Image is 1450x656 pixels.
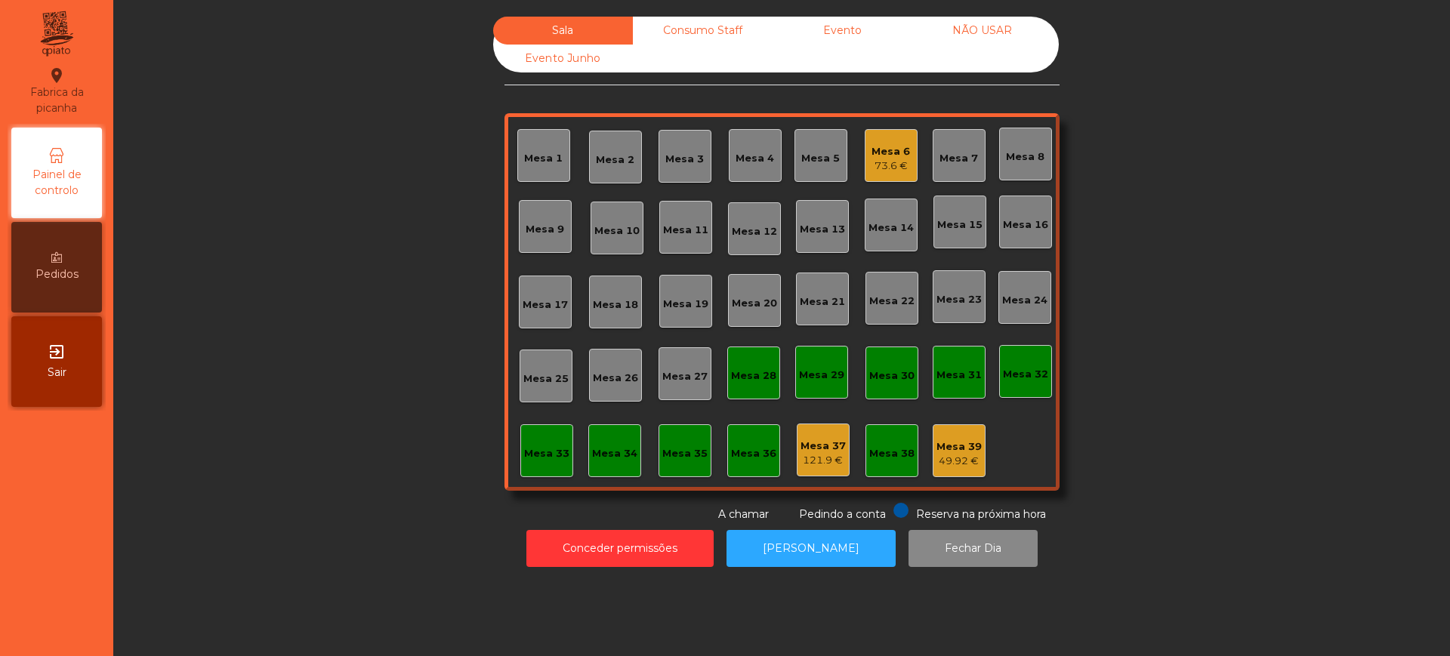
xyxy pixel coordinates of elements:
[732,224,777,239] div: Mesa 12
[909,530,1038,567] button: Fechar Dia
[872,144,910,159] div: Mesa 6
[727,530,896,567] button: [PERSON_NAME]
[593,371,638,386] div: Mesa 26
[1003,217,1048,233] div: Mesa 16
[662,369,708,384] div: Mesa 27
[592,446,637,461] div: Mesa 34
[799,507,886,521] span: Pedindo a conta
[663,297,708,312] div: Mesa 19
[939,151,978,166] div: Mesa 7
[869,368,915,383] div: Mesa 30
[731,368,776,383] div: Mesa 28
[868,220,914,236] div: Mesa 14
[662,446,708,461] div: Mesa 35
[936,439,982,454] div: Mesa 39
[936,368,982,383] div: Mesa 31
[526,222,564,237] div: Mesa 9
[493,45,633,72] div: Evento Junho
[663,223,708,238] div: Mesa 11
[12,66,101,116] div: Fabrica da picanha
[1002,293,1047,308] div: Mesa 24
[38,8,75,60] img: qpiato
[524,151,563,166] div: Mesa 1
[593,297,638,313] div: Mesa 18
[48,66,66,85] i: location_on
[912,17,1052,45] div: NÃO USAR
[801,439,846,454] div: Mesa 37
[916,507,1046,521] span: Reserva na próxima hora
[596,152,634,168] div: Mesa 2
[718,507,769,521] span: A chamar
[936,454,982,469] div: 49.92 €
[736,151,774,166] div: Mesa 4
[35,266,79,282] span: Pedidos
[665,152,704,167] div: Mesa 3
[1006,149,1044,165] div: Mesa 8
[937,217,983,233] div: Mesa 15
[526,530,714,567] button: Conceder permissões
[523,371,569,387] div: Mesa 25
[48,343,66,361] i: exit_to_app
[1003,367,1048,382] div: Mesa 32
[15,167,98,199] span: Painel de controlo
[633,17,773,45] div: Consumo Staff
[493,17,633,45] div: Sala
[594,223,640,239] div: Mesa 10
[799,368,844,383] div: Mesa 29
[773,17,912,45] div: Evento
[732,296,777,311] div: Mesa 20
[800,222,845,237] div: Mesa 13
[800,294,845,310] div: Mesa 21
[869,446,915,461] div: Mesa 38
[523,297,568,313] div: Mesa 17
[872,159,910,174] div: 73.6 €
[936,292,982,307] div: Mesa 23
[869,294,915,309] div: Mesa 22
[524,446,569,461] div: Mesa 33
[801,151,840,166] div: Mesa 5
[48,365,66,380] span: Sair
[801,453,846,468] div: 121.9 €
[731,446,776,461] div: Mesa 36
